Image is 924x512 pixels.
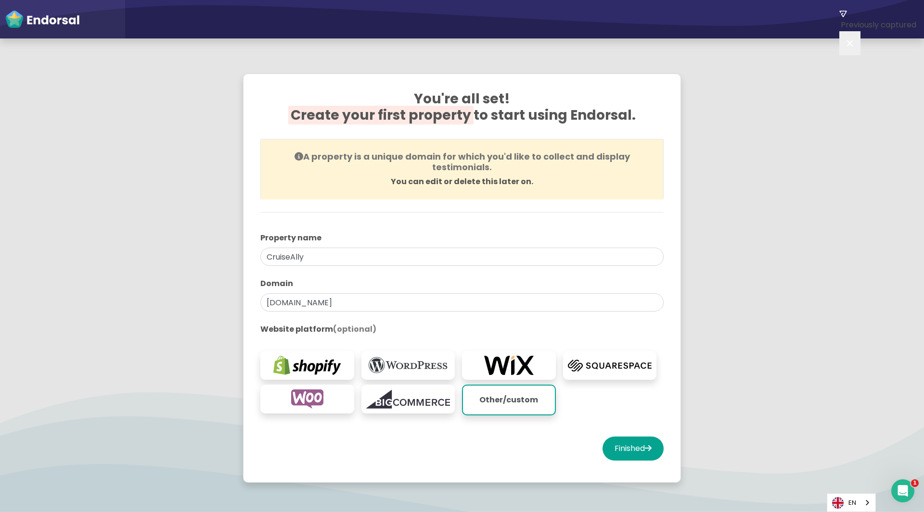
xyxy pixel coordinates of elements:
[827,493,876,512] div: Language
[603,437,664,461] button: Finished
[891,479,914,502] iframe: Intercom live chat
[468,390,550,410] p: Other/custom
[568,356,652,375] img: squarespace.com-logo.png
[273,176,651,187] p: You can edit or delete this later on.
[260,293,664,312] input: eg. websitename.com
[288,106,474,125] span: Create your first property
[265,389,349,409] img: woocommerce.com-logo.png
[260,248,664,266] input: eg. My Website
[333,324,376,335] span: (optional)
[911,479,919,487] span: 1
[260,91,664,135] h2: You're all set! to start using Endorsal.
[260,232,664,244] label: Property name
[827,493,876,512] aside: Language selected: English
[265,356,349,375] img: shopify.com-logo.png
[273,151,651,172] h4: A property is a unique domain for which you'd like to collect and display testimonials.
[5,10,80,29] img: endorsal-logo-white@2x.png
[827,494,875,512] a: EN
[366,389,450,409] img: bigcommerce.com-logo.png
[366,356,450,375] img: wordpress.org-logo.png
[260,324,664,335] label: Website platform
[467,356,551,375] img: wix.com-logo.png
[260,278,664,289] label: Domain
